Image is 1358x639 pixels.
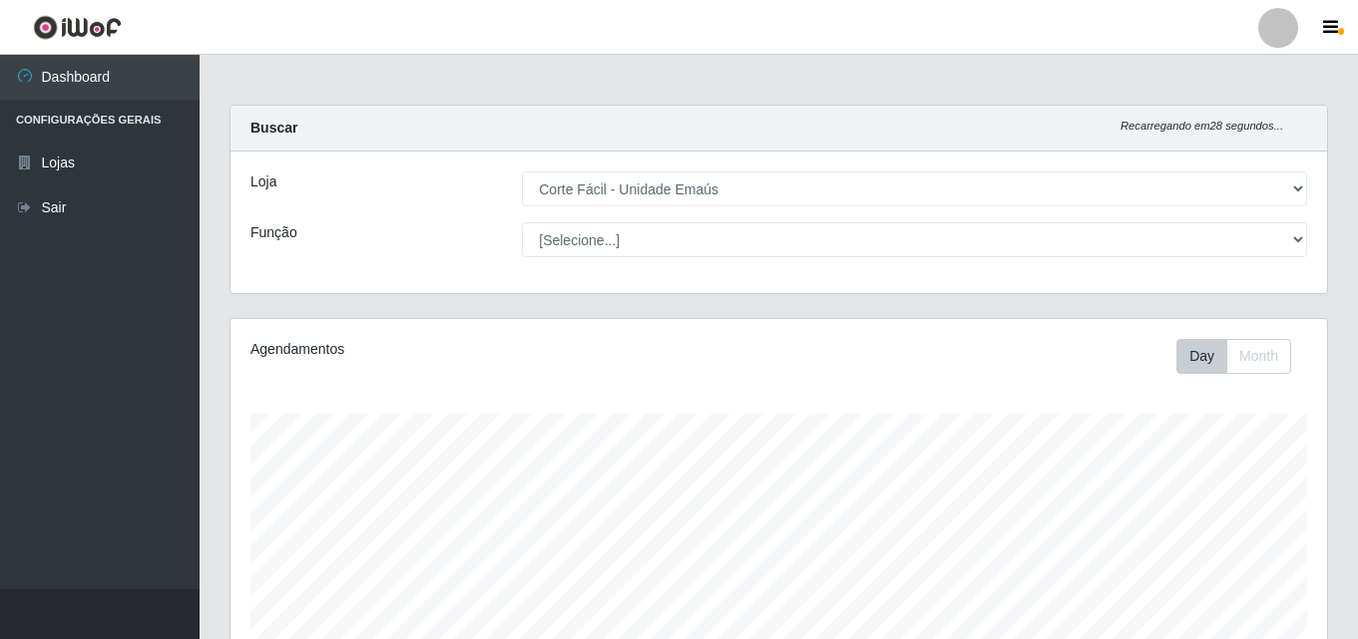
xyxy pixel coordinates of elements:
[1176,339,1227,374] button: Day
[250,120,297,136] strong: Buscar
[1176,339,1307,374] div: Toolbar with button groups
[1226,339,1291,374] button: Month
[1121,120,1283,132] i: Recarregando em 28 segundos...
[33,15,122,40] img: CoreUI Logo
[1176,339,1291,374] div: First group
[250,222,297,243] label: Função
[250,171,276,192] label: Loja
[250,339,674,360] div: Agendamentos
